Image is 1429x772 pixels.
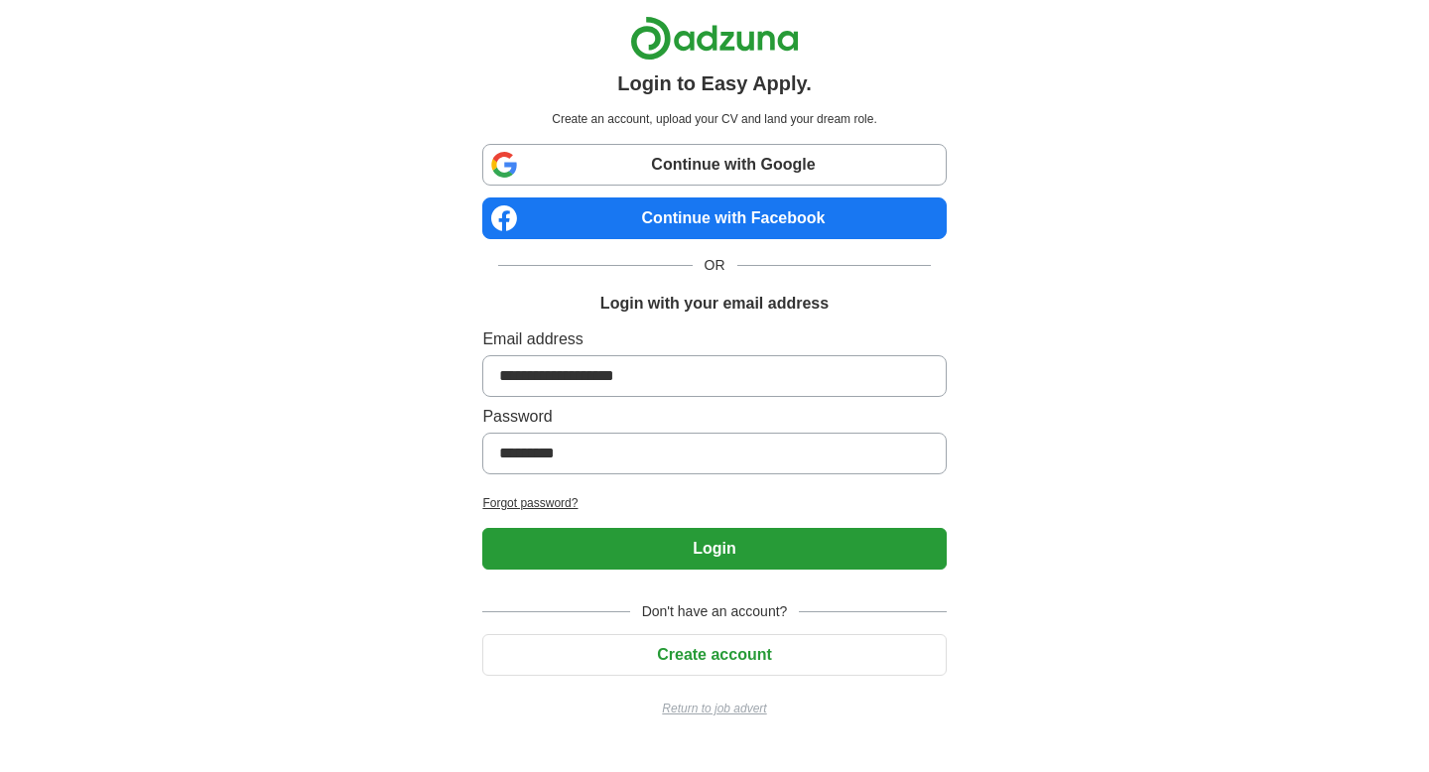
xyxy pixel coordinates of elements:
[600,292,829,316] h1: Login with your email address
[482,634,946,676] button: Create account
[482,327,946,351] label: Email address
[482,700,946,717] a: Return to job advert
[693,255,737,276] span: OR
[486,110,942,128] p: Create an account, upload your CV and land your dream role.
[630,601,800,622] span: Don't have an account?
[482,494,946,512] a: Forgot password?
[617,68,812,98] h1: Login to Easy Apply.
[482,197,946,239] a: Continue with Facebook
[630,16,799,61] img: Adzuna logo
[482,144,946,186] a: Continue with Google
[482,646,946,663] a: Create account
[482,528,946,570] button: Login
[482,405,946,429] label: Password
